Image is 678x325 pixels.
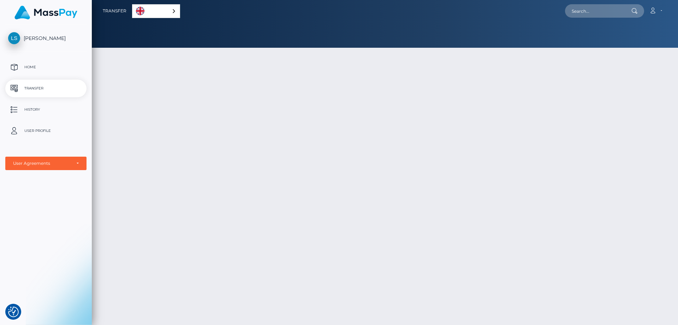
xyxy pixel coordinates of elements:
p: Home [8,62,84,72]
img: MassPay [14,6,77,19]
a: English [132,5,180,18]
p: History [8,104,84,115]
a: Home [5,58,87,76]
div: Language [132,4,180,18]
p: User Profile [8,126,84,136]
a: Transfer [103,4,126,18]
a: History [5,101,87,118]
button: Consent Preferences [8,307,19,317]
a: User Profile [5,122,87,140]
div: User Agreements [13,161,71,166]
button: User Agreements [5,157,87,170]
p: Transfer [8,83,84,94]
img: Revisit consent button [8,307,19,317]
input: Search... [565,4,631,18]
aside: Language selected: English [132,4,180,18]
span: [PERSON_NAME] [5,35,87,41]
a: Transfer [5,80,87,97]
